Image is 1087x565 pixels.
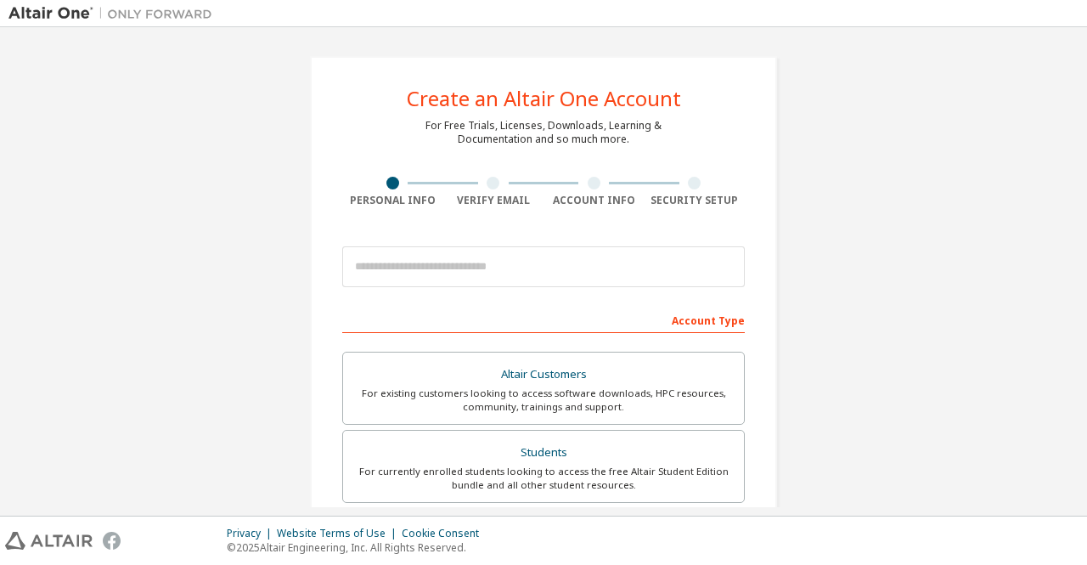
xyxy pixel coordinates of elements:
[342,194,443,207] div: Personal Info
[5,532,93,550] img: altair_logo.svg
[277,527,402,540] div: Website Terms of Use
[443,194,544,207] div: Verify Email
[227,540,489,555] p: © 2025 Altair Engineering, Inc. All Rights Reserved.
[103,532,121,550] img: facebook.svg
[543,194,645,207] div: Account Info
[353,387,734,414] div: For existing customers looking to access software downloads, HPC resources, community, trainings ...
[353,441,734,465] div: Students
[353,465,734,492] div: For currently enrolled students looking to access the free Altair Student Edition bundle and all ...
[342,306,745,333] div: Account Type
[407,88,681,109] div: Create an Altair One Account
[425,119,662,146] div: For Free Trials, Licenses, Downloads, Learning & Documentation and so much more.
[402,527,489,540] div: Cookie Consent
[645,194,746,207] div: Security Setup
[227,527,277,540] div: Privacy
[8,5,221,22] img: Altair One
[353,363,734,387] div: Altair Customers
